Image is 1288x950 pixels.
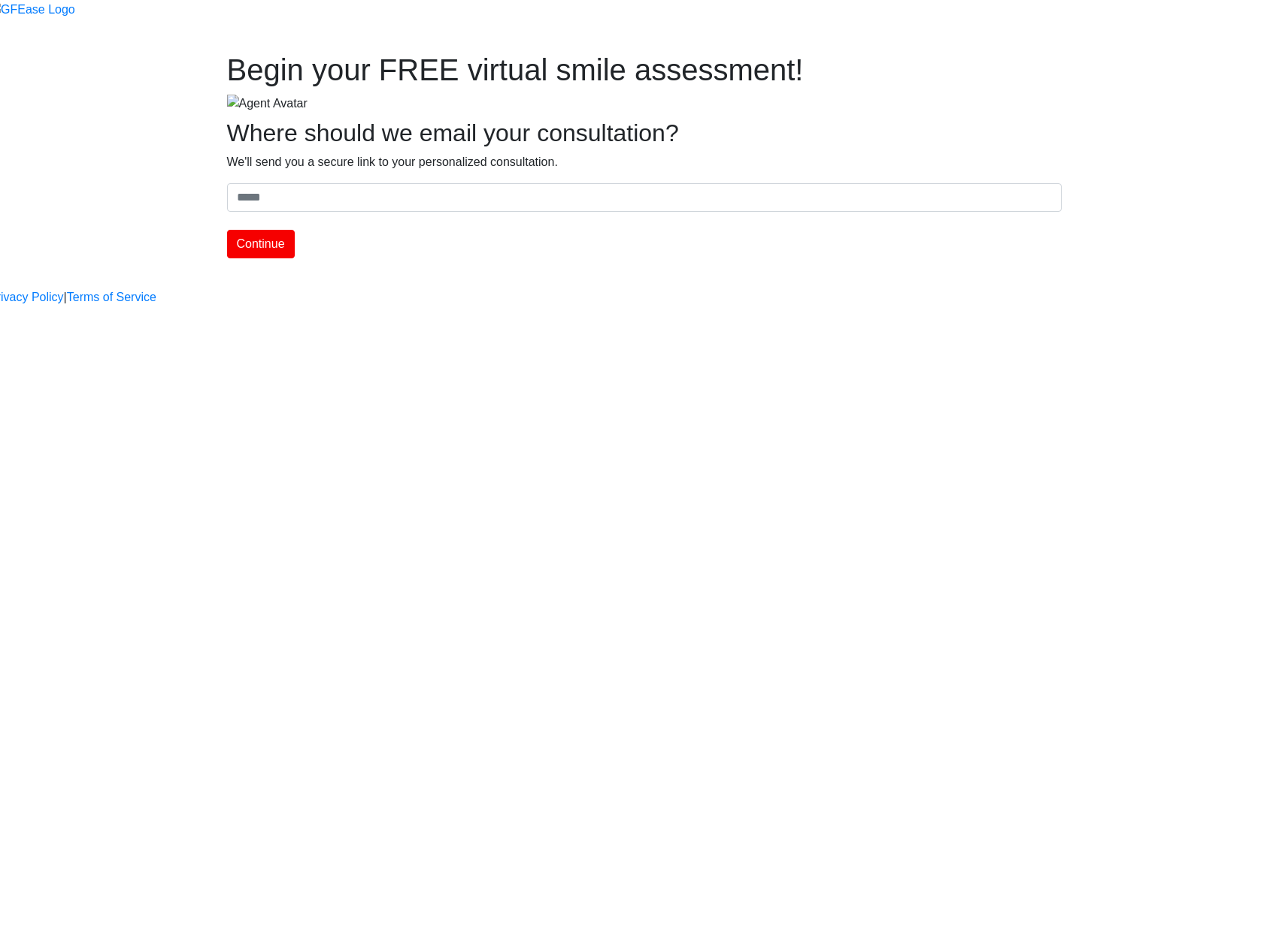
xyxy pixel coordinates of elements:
h1: Begin your FREE virtual smile assessment! [227,52,1062,88]
img: Agent Avatar [227,95,308,113]
a: | [64,288,67,306]
a: Terms of Service [67,288,156,306]
button: Continue [227,230,295,258]
h2: Where should we email your consultation? [227,119,1062,147]
p: We'll send you a secure link to your personalized consultation. [227,153,1062,171]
